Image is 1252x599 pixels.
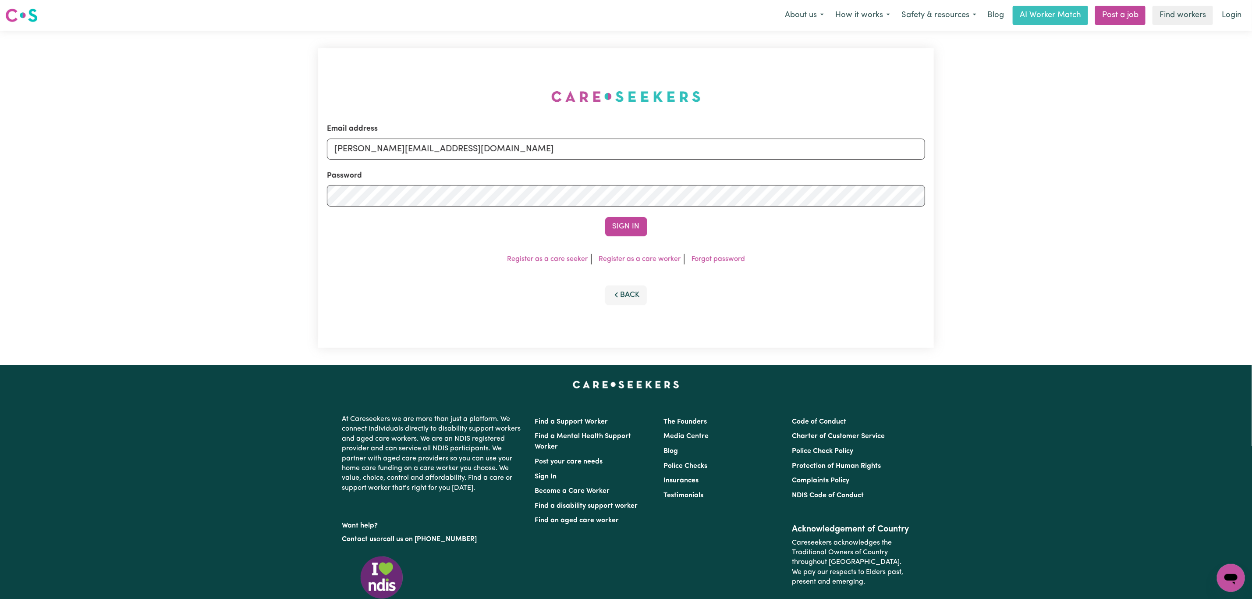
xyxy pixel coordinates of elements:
[1153,6,1213,25] a: Find workers
[342,536,377,543] a: Contact us
[982,6,1009,25] a: Blog
[605,217,647,236] button: Sign In
[605,285,647,305] button: Back
[792,477,849,484] a: Complaints Policy
[792,492,864,499] a: NDIS Code of Conduct
[5,7,38,23] img: Careseekers logo
[792,448,853,455] a: Police Check Policy
[327,139,925,160] input: Email address
[342,531,525,548] p: or
[896,6,982,25] button: Safety & resources
[327,170,362,182] label: Password
[1217,6,1247,25] a: Login
[327,123,378,135] label: Email address
[663,477,699,484] a: Insurances
[535,458,603,465] a: Post your care needs
[692,256,745,263] a: Forgot password
[663,448,678,455] a: Blog
[663,463,707,470] a: Police Checks
[5,5,38,25] a: Careseekers logo
[535,418,608,425] a: Find a Support Worker
[573,381,679,388] a: Careseekers home page
[1013,6,1088,25] a: AI Worker Match
[779,6,830,25] button: About us
[1217,564,1245,592] iframe: Button to launch messaging window, conversation in progress
[507,256,588,263] a: Register as a care seeker
[663,433,709,440] a: Media Centre
[535,488,610,495] a: Become a Care Worker
[663,492,703,499] a: Testimonials
[792,418,846,425] a: Code of Conduct
[792,433,885,440] a: Charter of Customer Service
[535,503,638,510] a: Find a disability support worker
[535,473,557,480] a: Sign In
[342,411,525,496] p: At Careseekers we are more than just a platform. We connect individuals directly to disability su...
[1095,6,1146,25] a: Post a job
[830,6,896,25] button: How it works
[383,536,477,543] a: call us on [PHONE_NUMBER]
[663,418,707,425] a: The Founders
[535,433,631,450] a: Find a Mental Health Support Worker
[792,463,881,470] a: Protection of Human Rights
[792,524,910,535] h2: Acknowledgement of Country
[599,256,681,263] a: Register as a care worker
[535,517,619,524] a: Find an aged care worker
[792,535,910,591] p: Careseekers acknowledges the Traditional Owners of Country throughout [GEOGRAPHIC_DATA]. We pay o...
[342,517,525,531] p: Want help?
